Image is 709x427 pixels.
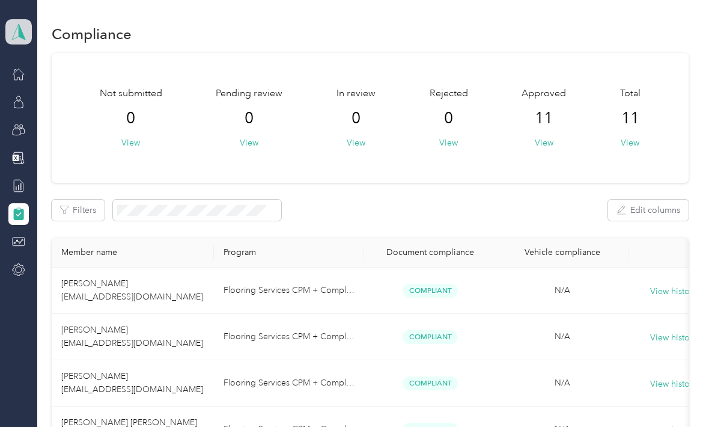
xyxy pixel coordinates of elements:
iframe: Everlance-gr Chat Button Frame [642,360,709,427]
td: Flooring Services CPM + Compliance [214,360,364,407]
button: View [121,137,140,149]
span: N/A [555,378,570,388]
span: In review [336,87,376,101]
span: N/A [555,285,570,295]
button: View history [650,331,697,345]
button: View [621,137,639,149]
span: Compliant [403,284,458,298]
span: 0 [126,109,135,128]
span: 11 [621,109,639,128]
span: [PERSON_NAME] [EMAIL_ADDRESS][DOMAIN_NAME] [61,278,203,302]
span: Approved [522,87,566,101]
button: View [439,137,458,149]
button: View [535,137,553,149]
span: 0 [351,109,361,128]
td: Flooring Services CPM + Compliance [214,314,364,360]
div: Document compliance [374,247,487,257]
button: View [240,137,258,149]
div: Vehicle compliance [506,247,619,257]
button: Filters [52,200,105,221]
span: 11 [535,109,553,128]
span: Compliant [403,330,458,344]
h1: Compliance [52,28,132,40]
span: Pending review [216,87,282,101]
span: Not submitted [100,87,162,101]
span: 0 [444,109,453,128]
th: Member name [52,238,214,268]
span: [PERSON_NAME] [EMAIL_ADDRESS][DOMAIN_NAME] [61,325,203,348]
button: View history [650,285,697,298]
span: Total [620,87,641,101]
button: Edit columns [608,200,689,221]
button: View [347,137,365,149]
th: Program [214,238,364,268]
span: N/A [555,331,570,342]
span: [PERSON_NAME] [EMAIL_ADDRESS][DOMAIN_NAME] [61,371,203,395]
span: 0 [245,109,254,128]
span: Rejected [430,87,468,101]
span: Compliant [403,376,458,390]
td: Flooring Services CPM + Compliance [214,268,364,314]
